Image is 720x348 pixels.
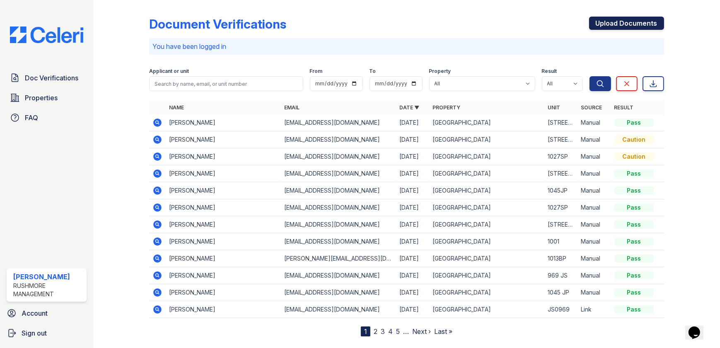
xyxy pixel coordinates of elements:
td: [DATE] [396,131,429,148]
div: Caution [614,152,654,161]
td: [PERSON_NAME] [166,233,281,250]
label: From [310,68,323,75]
span: Doc Verifications [25,73,78,83]
td: [EMAIL_ADDRESS][DOMAIN_NAME] [281,165,396,182]
td: [EMAIL_ADDRESS][DOMAIN_NAME] [281,216,396,233]
a: Property [432,104,460,111]
a: Name [169,104,184,111]
td: Manual [578,148,611,165]
a: Next › [412,327,431,336]
td: [EMAIL_ADDRESS][DOMAIN_NAME] [281,114,396,131]
div: Pass [614,271,654,280]
td: [EMAIL_ADDRESS][DOMAIN_NAME] [281,148,396,165]
td: Manual [578,284,611,301]
td: Manual [578,114,611,131]
td: [GEOGRAPHIC_DATA] [429,284,544,301]
td: [DATE] [396,233,429,250]
div: Pass [614,169,654,178]
td: 1027SP [545,148,578,165]
td: [GEOGRAPHIC_DATA] [429,199,544,216]
td: [EMAIL_ADDRESS][DOMAIN_NAME] [281,284,396,301]
td: Manual [578,216,611,233]
td: 1001 [545,233,578,250]
td: Manual [578,199,611,216]
td: [PERSON_NAME][EMAIL_ADDRESS][DOMAIN_NAME] [281,250,396,267]
td: [EMAIL_ADDRESS][DOMAIN_NAME] [281,131,396,148]
iframe: chat widget [685,315,712,340]
span: FAQ [25,113,38,123]
td: [GEOGRAPHIC_DATA] [429,114,544,131]
td: [PERSON_NAME] [166,148,281,165]
a: Sign out [3,325,90,341]
td: [GEOGRAPHIC_DATA] [429,182,544,199]
label: Result [542,68,557,75]
td: [STREET_ADDRESS][PERSON_NAME] [545,165,578,182]
div: Pass [614,305,654,314]
a: FAQ [7,109,87,126]
a: Unit [548,104,561,111]
div: Pass [614,237,654,246]
a: Email [284,104,300,111]
a: Upload Documents [589,17,664,30]
label: To [370,68,376,75]
td: Manual [578,233,611,250]
td: [STREET_ADDRESS][PERSON_NAME] [545,131,578,148]
td: Manual [578,182,611,199]
div: 1 [361,326,370,336]
td: [EMAIL_ADDRESS][DOMAIN_NAME] [281,267,396,284]
div: Pass [614,254,654,263]
td: [PERSON_NAME] [166,182,281,199]
td: Manual [578,131,611,148]
td: [GEOGRAPHIC_DATA] [429,216,544,233]
td: 1045 JP [545,284,578,301]
p: You have been logged in [152,41,660,51]
div: Rushmore Management [13,282,83,298]
span: Properties [25,93,58,103]
div: Pass [614,186,654,195]
td: Manual [578,250,611,267]
td: [PERSON_NAME] [166,301,281,318]
a: Doc Verifications [7,70,87,86]
td: [EMAIL_ADDRESS][DOMAIN_NAME] [281,199,396,216]
div: [PERSON_NAME] [13,272,83,282]
div: Pass [614,118,654,127]
div: Caution [614,135,654,144]
td: [PERSON_NAME] [166,250,281,267]
td: [DATE] [396,165,429,182]
td: [DATE] [396,114,429,131]
div: Document Verifications [149,17,286,31]
td: [PERSON_NAME] [166,284,281,301]
td: 969 JS [545,267,578,284]
a: 2 [374,327,377,336]
a: Account [3,305,90,321]
td: 1027SP [545,199,578,216]
td: [GEOGRAPHIC_DATA] [429,165,544,182]
a: 5 [396,327,400,336]
td: JS0969 [545,301,578,318]
a: Last » [434,327,452,336]
span: Sign out [22,328,47,338]
a: 3 [381,327,385,336]
a: Source [581,104,602,111]
td: [PERSON_NAME] [166,131,281,148]
label: Applicant or unit [149,68,189,75]
input: Search by name, email, or unit number [149,76,303,91]
a: Date ▼ [399,104,419,111]
td: [STREET_ADDRESS][PERSON_NAME] [545,114,578,131]
label: Property [429,68,451,75]
td: [GEOGRAPHIC_DATA] [429,233,544,250]
td: [GEOGRAPHIC_DATA] [429,301,544,318]
span: … [403,326,409,336]
td: [PERSON_NAME] [166,199,281,216]
td: [DATE] [396,267,429,284]
td: [DATE] [396,250,429,267]
td: [DATE] [396,182,429,199]
td: [EMAIL_ADDRESS][DOMAIN_NAME] [281,301,396,318]
span: Account [22,308,48,318]
td: [PERSON_NAME] [166,216,281,233]
td: [PERSON_NAME] [166,114,281,131]
div: Pass [614,288,654,297]
a: Result [614,104,634,111]
td: [GEOGRAPHIC_DATA] [429,250,544,267]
